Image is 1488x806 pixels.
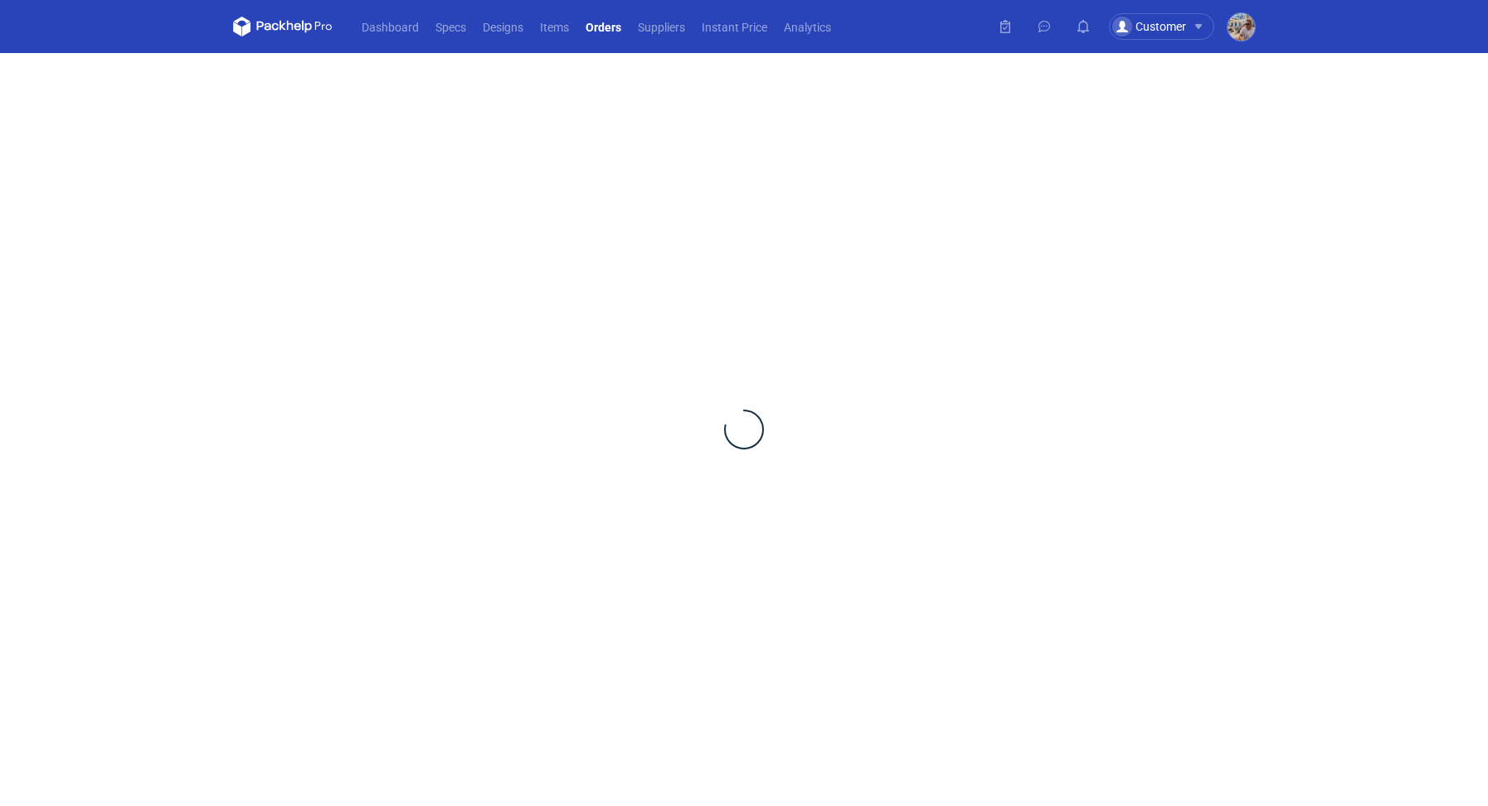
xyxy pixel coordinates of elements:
div: Customer [1112,17,1186,36]
img: Michał Palasek [1228,13,1255,41]
a: Designs [474,17,532,36]
a: Orders [577,17,630,36]
a: Suppliers [630,17,693,36]
a: Specs [427,17,474,36]
a: Dashboard [353,17,427,36]
button: Customer [1109,13,1228,40]
a: Instant Price [693,17,776,36]
svg: Packhelp Pro [233,17,333,36]
a: Analytics [776,17,839,36]
a: Items [532,17,577,36]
